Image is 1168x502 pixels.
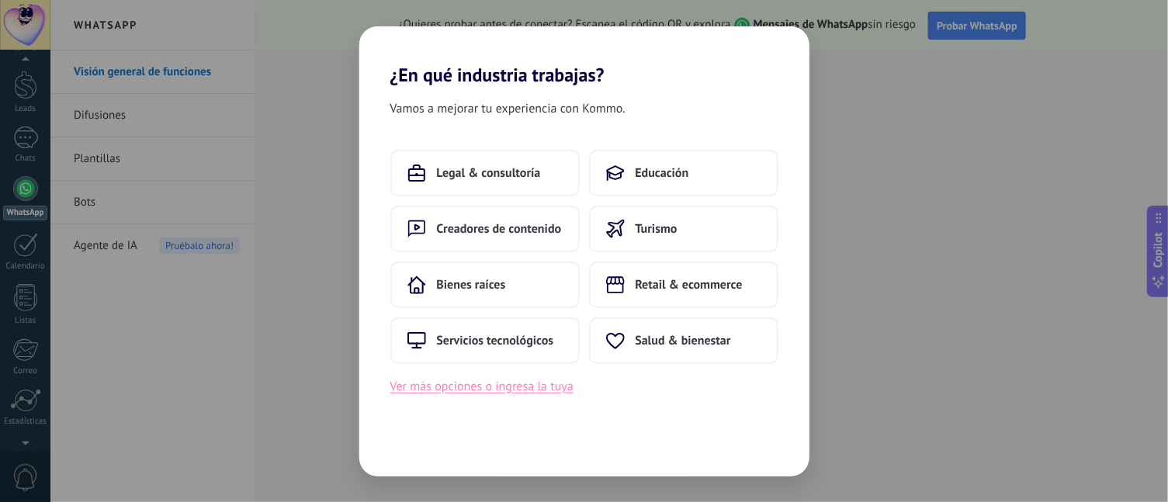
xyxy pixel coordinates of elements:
span: Educación [636,165,689,181]
span: Legal & consultoría [437,165,541,181]
button: Ver más opciones o ingresa la tuya [390,376,574,396]
button: Turismo [589,206,778,252]
button: Legal & consultoría [390,150,580,196]
h2: ¿En qué industria trabajas? [359,26,809,86]
span: Vamos a mejorar tu experiencia con Kommo. [390,99,626,119]
button: Salud & bienestar [589,317,778,364]
span: Bienes raíces [437,277,506,293]
button: Educación [589,150,778,196]
span: Retail & ecommerce [636,277,743,293]
button: Creadores de contenido [390,206,580,252]
span: Servicios tecnológicos [437,333,554,348]
button: Servicios tecnológicos [390,317,580,364]
span: Turismo [636,221,678,237]
button: Retail & ecommerce [589,261,778,308]
span: Salud & bienestar [636,333,731,348]
span: Creadores de contenido [437,221,562,237]
button: Bienes raíces [390,261,580,308]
